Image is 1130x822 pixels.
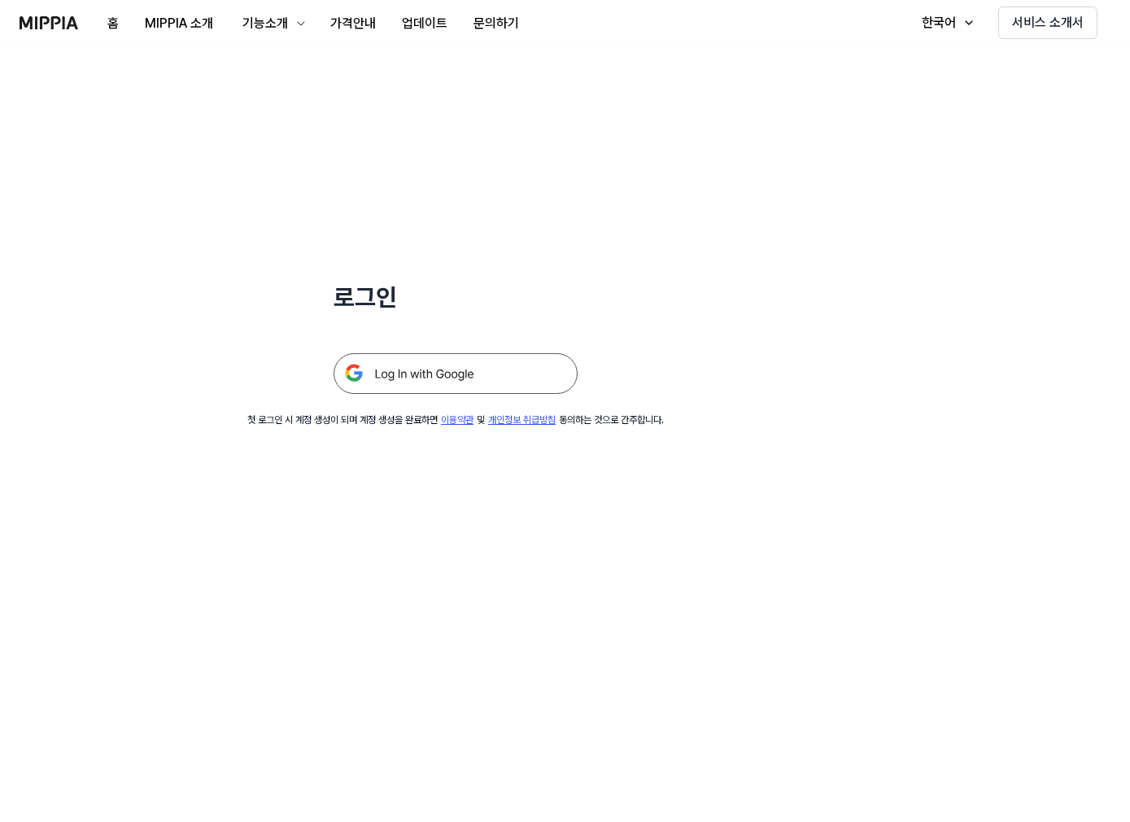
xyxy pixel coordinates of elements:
a: 이용약관 [441,414,473,426]
button: 가격안내 [317,7,389,40]
img: logo [20,16,78,29]
button: 문의하기 [460,7,532,40]
div: 기능소개 [239,14,291,33]
button: 서비스 소개서 [998,7,1097,39]
button: 기능소개 [226,7,317,40]
h1: 로그인 [334,280,578,314]
button: 한국어 [905,7,985,39]
img: 구글 로그인 버튼 [334,353,578,394]
div: 한국어 [918,13,959,33]
div: 첫 로그인 시 계정 생성이 되며 계정 생성을 완료하면 및 동의하는 것으로 간주합니다. [247,413,664,427]
button: 홈 [94,7,132,40]
button: 업데이트 [389,7,460,40]
a: 개인정보 취급방침 [488,414,556,426]
button: MIPPIA 소개 [132,7,226,40]
a: 업데이트 [389,1,460,46]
